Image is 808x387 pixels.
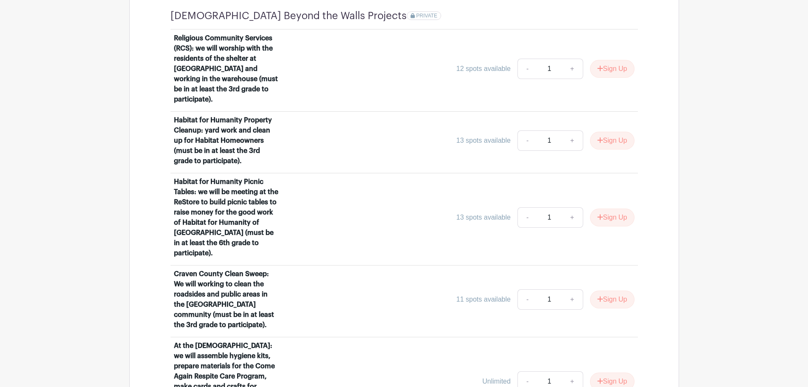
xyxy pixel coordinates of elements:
[416,13,437,19] span: PRIVATE
[171,10,407,22] h4: [DEMOGRAPHIC_DATA] Beyond the Walls Projects
[174,33,279,105] div: Religious Community Services (RCS): we will worship with the residents of the shelter at [GEOGRAP...
[562,59,583,79] a: +
[456,294,511,305] div: 11 spots available
[562,207,583,228] a: +
[517,59,537,79] a: -
[562,289,583,310] a: +
[456,212,511,223] div: 13 spots available
[590,209,635,226] button: Sign Up
[517,207,537,228] a: -
[517,130,537,151] a: -
[590,291,635,308] button: Sign Up
[456,136,511,146] div: 13 spots available
[517,289,537,310] a: -
[174,269,279,330] div: Craven County Clean Sweep: We will working to clean the roadsides and public areas in the [GEOGRA...
[590,60,635,78] button: Sign Up
[174,115,279,166] div: Habitat for Humanity Property Cleanup: yard work and clean up for Habitat Homeowners (must be in ...
[174,177,279,258] div: Habitat for Humanity Picnic Tables: we will be meeting at the ReStore to build picnic tables to r...
[590,132,635,150] button: Sign Up
[562,130,583,151] a: +
[482,376,511,387] div: Unlimited
[456,64,511,74] div: 12 spots available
